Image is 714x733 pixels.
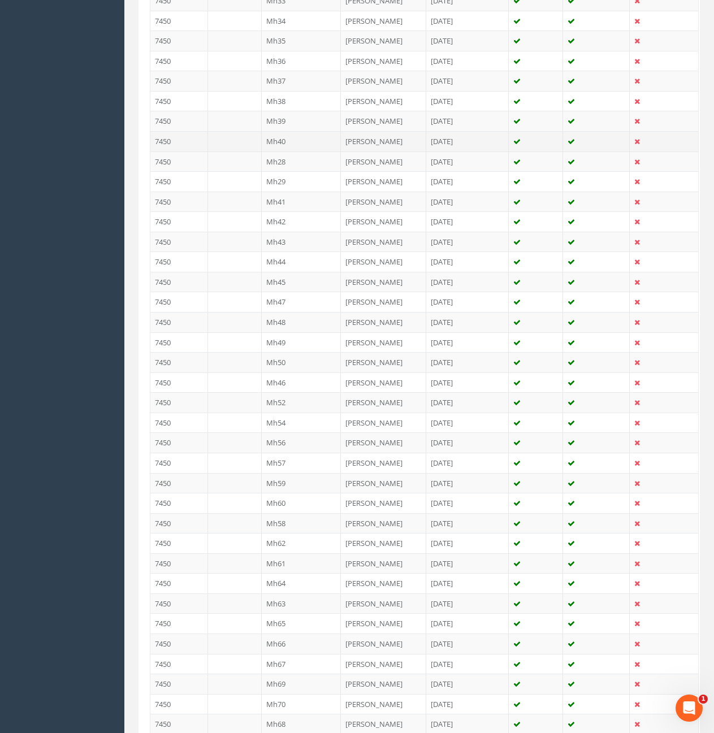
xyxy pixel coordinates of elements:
[262,312,341,332] td: Mh48
[341,292,426,312] td: [PERSON_NAME]
[262,372,341,393] td: Mh46
[262,573,341,593] td: Mh64
[341,91,426,111] td: [PERSON_NAME]
[150,11,208,31] td: 7450
[426,432,509,453] td: [DATE]
[426,654,509,674] td: [DATE]
[262,232,341,252] td: Mh43
[426,91,509,111] td: [DATE]
[262,352,341,372] td: Mh50
[426,352,509,372] td: [DATE]
[341,513,426,534] td: [PERSON_NAME]
[150,171,208,192] td: 7450
[150,654,208,674] td: 7450
[341,654,426,674] td: [PERSON_NAME]
[341,71,426,91] td: [PERSON_NAME]
[341,372,426,393] td: [PERSON_NAME]
[262,634,341,654] td: Mh66
[262,674,341,694] td: Mh69
[426,31,509,51] td: [DATE]
[341,432,426,453] td: [PERSON_NAME]
[426,413,509,433] td: [DATE]
[150,71,208,91] td: 7450
[426,111,509,131] td: [DATE]
[150,674,208,694] td: 7450
[426,251,509,272] td: [DATE]
[676,695,703,722] iframe: Intercom live chat
[426,71,509,91] td: [DATE]
[341,413,426,433] td: [PERSON_NAME]
[150,251,208,272] td: 7450
[426,613,509,634] td: [DATE]
[426,232,509,252] td: [DATE]
[426,573,509,593] td: [DATE]
[262,131,341,151] td: Mh40
[262,694,341,714] td: Mh70
[341,151,426,172] td: [PERSON_NAME]
[262,151,341,172] td: Mh28
[426,634,509,654] td: [DATE]
[150,111,208,131] td: 7450
[262,493,341,513] td: Mh60
[262,613,341,634] td: Mh65
[262,51,341,71] td: Mh36
[341,131,426,151] td: [PERSON_NAME]
[426,593,509,614] td: [DATE]
[150,332,208,353] td: 7450
[150,31,208,51] td: 7450
[262,251,341,272] td: Mh44
[150,513,208,534] td: 7450
[150,453,208,473] td: 7450
[341,211,426,232] td: [PERSON_NAME]
[426,533,509,553] td: [DATE]
[150,131,208,151] td: 7450
[341,533,426,553] td: [PERSON_NAME]
[426,11,509,31] td: [DATE]
[426,493,509,513] td: [DATE]
[150,533,208,553] td: 7450
[262,71,341,91] td: Mh37
[426,171,509,192] td: [DATE]
[262,211,341,232] td: Mh42
[426,473,509,493] td: [DATE]
[341,11,426,31] td: [PERSON_NAME]
[262,332,341,353] td: Mh49
[262,111,341,131] td: Mh39
[341,392,426,413] td: [PERSON_NAME]
[150,493,208,513] td: 7450
[341,493,426,513] td: [PERSON_NAME]
[262,432,341,453] td: Mh56
[341,674,426,694] td: [PERSON_NAME]
[341,352,426,372] td: [PERSON_NAME]
[262,553,341,574] td: Mh61
[262,392,341,413] td: Mh52
[150,232,208,252] td: 7450
[150,352,208,372] td: 7450
[426,292,509,312] td: [DATE]
[150,292,208,312] td: 7450
[341,573,426,593] td: [PERSON_NAME]
[150,312,208,332] td: 7450
[341,473,426,493] td: [PERSON_NAME]
[150,553,208,574] td: 7450
[426,312,509,332] td: [DATE]
[262,654,341,674] td: Mh67
[262,533,341,553] td: Mh62
[150,211,208,232] td: 7450
[426,272,509,292] td: [DATE]
[341,694,426,714] td: [PERSON_NAME]
[426,694,509,714] td: [DATE]
[262,413,341,433] td: Mh54
[150,413,208,433] td: 7450
[426,513,509,534] td: [DATE]
[150,392,208,413] td: 7450
[341,453,426,473] td: [PERSON_NAME]
[699,695,708,704] span: 1
[150,432,208,453] td: 7450
[262,473,341,493] td: Mh59
[426,192,509,212] td: [DATE]
[426,211,509,232] td: [DATE]
[341,613,426,634] td: [PERSON_NAME]
[150,372,208,393] td: 7450
[262,453,341,473] td: Mh57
